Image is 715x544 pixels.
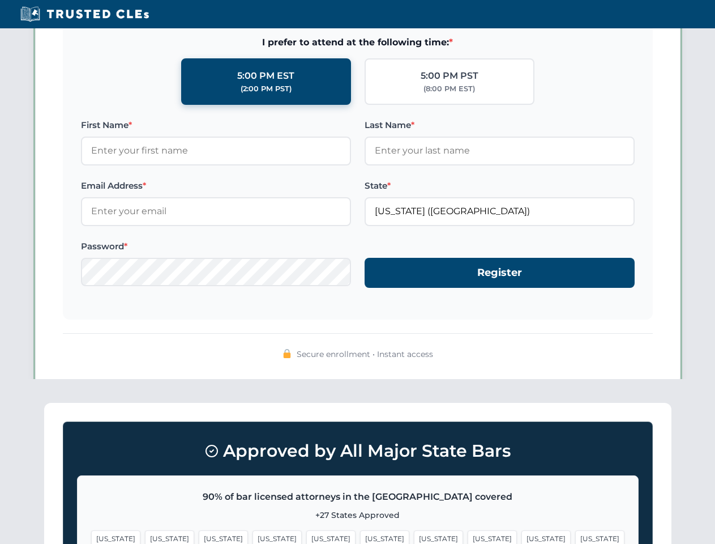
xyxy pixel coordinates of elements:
[421,69,478,83] div: 5:00 PM PST
[237,69,294,83] div: 5:00 PM EST
[423,83,475,95] div: (8:00 PM EST)
[91,509,624,521] p: +27 States Approved
[91,490,624,504] p: 90% of bar licensed attorneys in the [GEOGRAPHIC_DATA] covered
[81,35,635,50] span: I prefer to attend at the following time:
[81,137,351,165] input: Enter your first name
[365,118,635,132] label: Last Name
[365,179,635,193] label: State
[17,6,152,23] img: Trusted CLEs
[81,118,351,132] label: First Name
[365,137,635,165] input: Enter your last name
[81,197,351,226] input: Enter your email
[241,83,292,95] div: (2:00 PM PST)
[365,258,635,288] button: Register
[81,179,351,193] label: Email Address
[365,197,635,226] input: Florida (FL)
[297,348,433,360] span: Secure enrollment • Instant access
[282,349,292,358] img: 🔒
[81,240,351,253] label: Password
[77,436,639,466] h3: Approved by All Major State Bars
